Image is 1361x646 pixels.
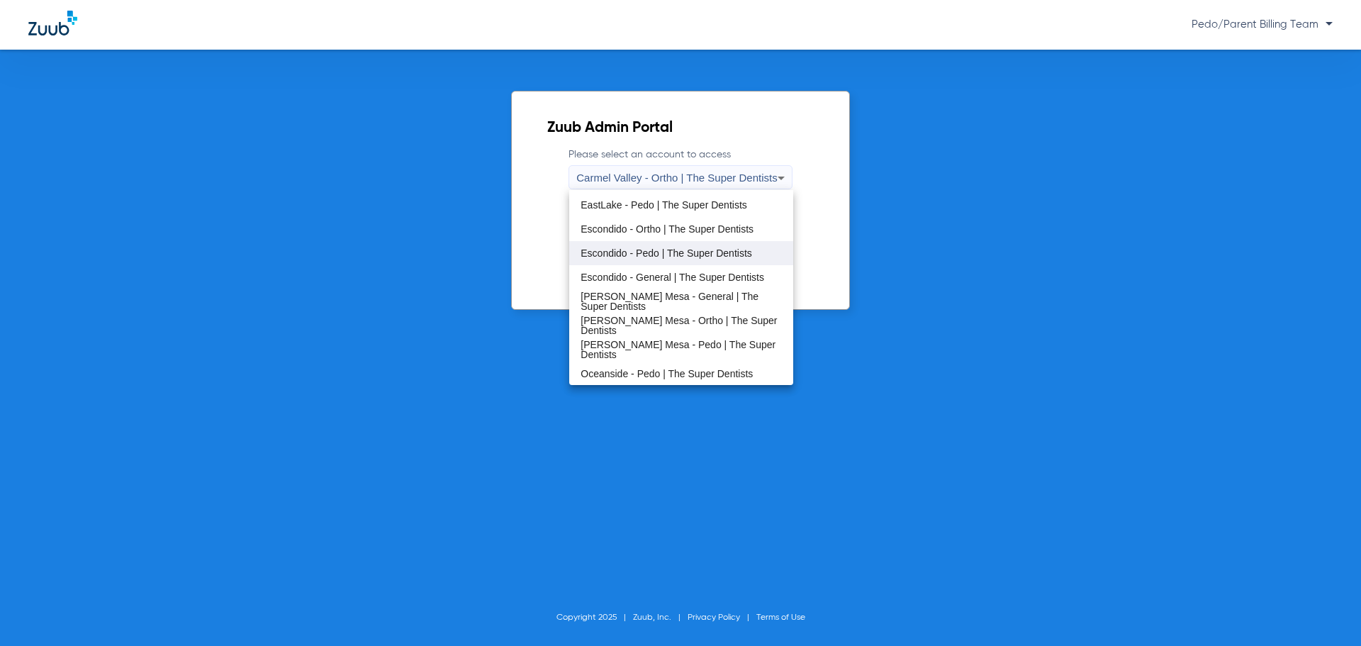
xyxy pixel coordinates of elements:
span: Escondido - General | The Super Dentists [581,272,764,282]
span: [PERSON_NAME] Mesa - Ortho | The Super Dentists [581,316,781,335]
span: [PERSON_NAME] Mesa - General | The Super Dentists [581,291,781,311]
span: Oceanside - Pedo | The Super Dentists [581,369,753,379]
span: Escondido - Ortho | The Super Dentists [581,224,754,234]
span: Escondido - Pedo | The Super Dentists [581,248,752,258]
span: EastLake - Pedo | The Super Dentists [581,200,747,210]
span: [PERSON_NAME] Mesa - Pedo | The Super Dentists [581,340,781,360]
iframe: Chat Widget [1290,578,1361,646]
